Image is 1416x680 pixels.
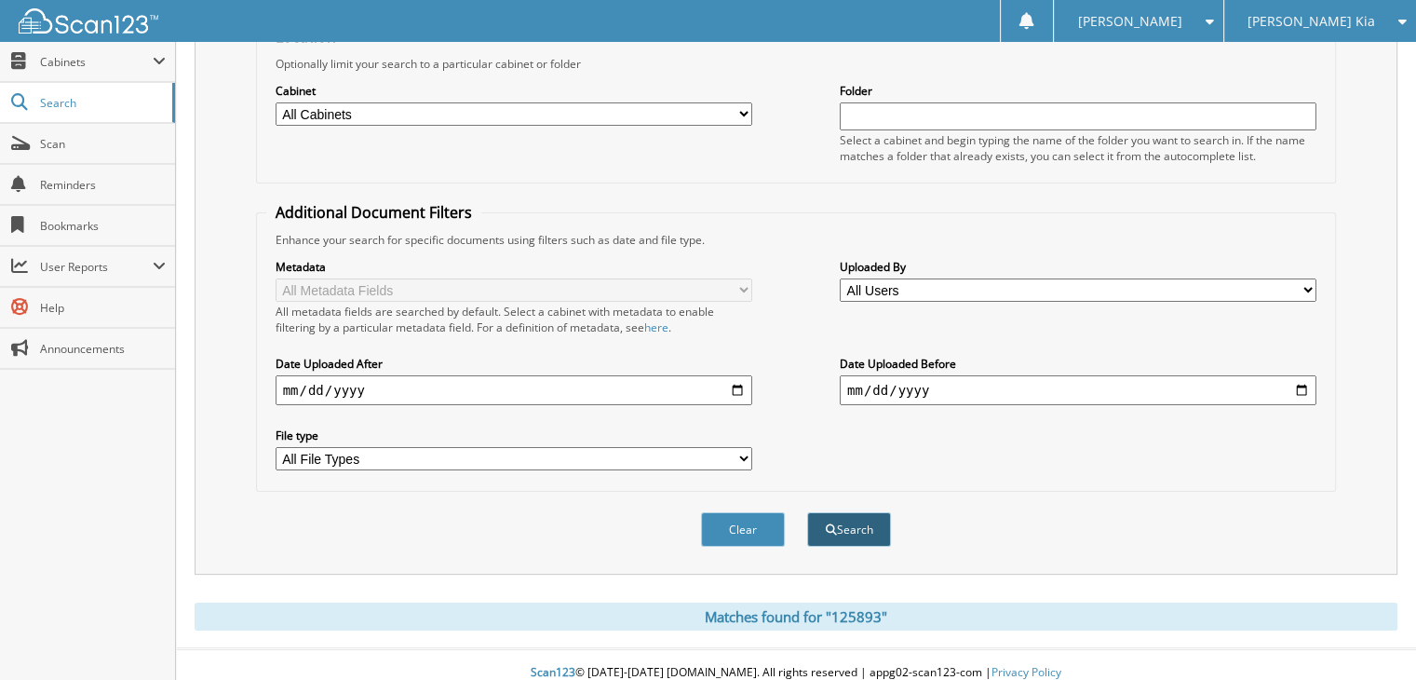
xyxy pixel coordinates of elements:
div: All metadata fields are searched by default. Select a cabinet with metadata to enable filtering b... [276,304,752,335]
span: Help [40,300,166,316]
iframe: Chat Widget [1323,591,1416,680]
label: Date Uploaded After [276,356,752,372]
input: end [840,375,1316,405]
legend: Additional Document Filters [266,202,481,223]
span: Announcements [40,341,166,357]
a: Privacy Policy [991,664,1061,680]
span: [PERSON_NAME] [1077,16,1181,27]
label: Uploaded By [840,259,1316,275]
span: Cabinets [40,54,153,70]
a: here [644,320,668,335]
label: Date Uploaded Before [840,356,1316,372]
span: User Reports [40,259,153,275]
span: Search [40,95,163,111]
div: Matches found for "125893" [195,603,1397,631]
label: Metadata [276,259,752,275]
span: Scan [40,136,166,152]
img: scan123-logo-white.svg [19,8,158,34]
div: Enhance your search for specific documents using filters such as date and file type. [266,232,1327,248]
span: [PERSON_NAME] Kia [1247,16,1375,27]
button: Clear [701,512,785,547]
span: Reminders [40,177,166,193]
input: start [276,375,752,405]
label: Cabinet [276,83,752,99]
button: Search [807,512,891,547]
span: Scan123 [531,664,575,680]
div: Optionally limit your search to a particular cabinet or folder [266,56,1327,72]
div: Select a cabinet and begin typing the name of the folder you want to search in. If the name match... [840,132,1316,164]
label: Folder [840,83,1316,99]
label: File type [276,428,752,443]
span: Bookmarks [40,218,166,234]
